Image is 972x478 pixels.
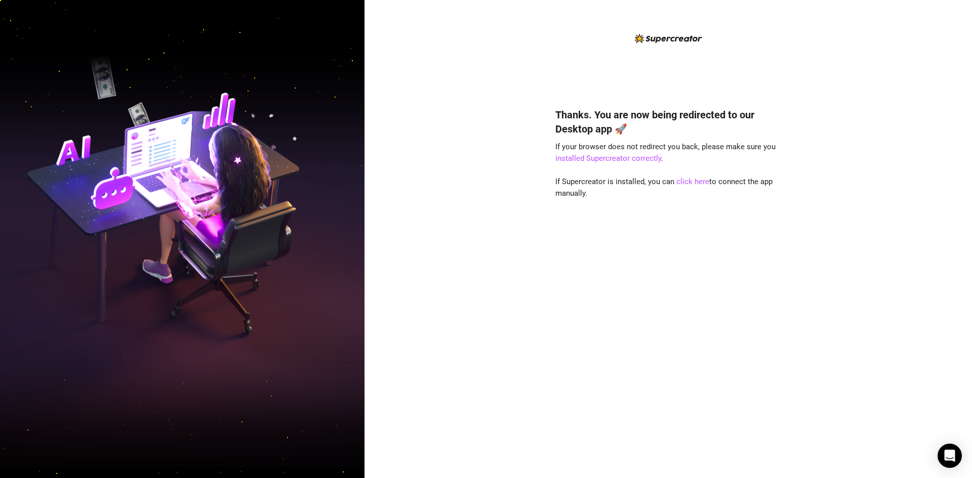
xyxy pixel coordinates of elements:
img: logo-BBDzfeDw.svg [635,34,702,43]
div: Open Intercom Messenger [938,444,962,468]
a: installed Supercreator correctly [555,154,661,163]
a: click here [676,177,709,186]
h4: Thanks. You are now being redirected to our Desktop app 🚀 [555,108,781,136]
span: If Supercreator is installed, you can to connect the app manually. [555,177,773,198]
span: If your browser does not redirect you back, please make sure you . [555,142,776,163]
